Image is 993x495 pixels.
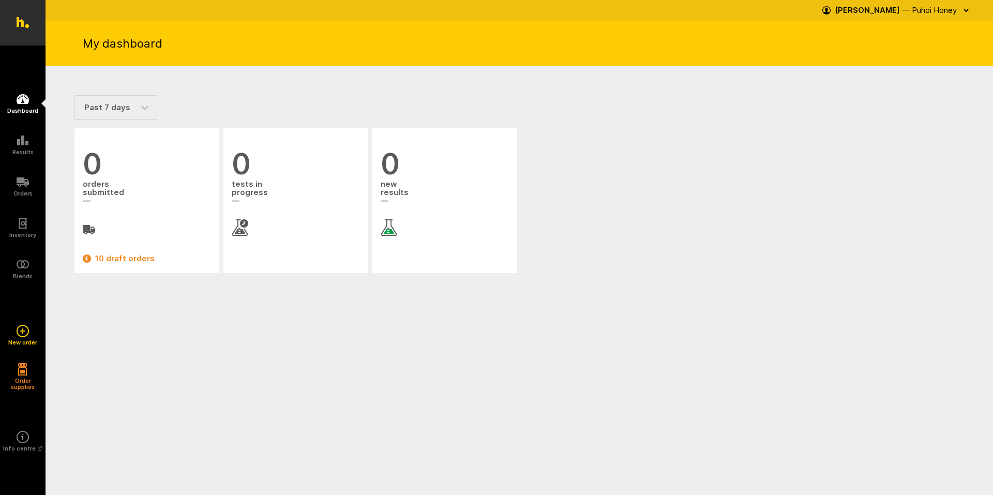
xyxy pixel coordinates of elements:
[83,36,162,51] h1: My dashboard
[83,252,211,265] a: 10 draft orders
[902,5,957,15] span: — Puhoi Honey
[3,445,42,452] h5: Info centre
[83,179,211,207] span: orders submitted
[8,339,37,346] h5: New order
[13,273,33,279] h5: Blends
[83,149,211,179] span: 0
[7,378,38,390] h5: Order supplies
[232,149,360,179] span: 0
[381,149,509,236] a: 0 newresults
[13,190,33,197] h5: Orders
[381,149,509,179] span: 0
[381,179,509,207] span: new results
[232,179,360,207] span: tests in progress
[232,149,360,236] a: 0 tests inprogress
[12,149,34,155] h5: Results
[835,5,900,15] strong: [PERSON_NAME]
[9,232,36,238] h5: Inventory
[83,149,211,236] a: 0 orderssubmitted
[7,108,38,114] h5: Dashboard
[822,2,972,19] button: [PERSON_NAME] — Puhoi Honey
